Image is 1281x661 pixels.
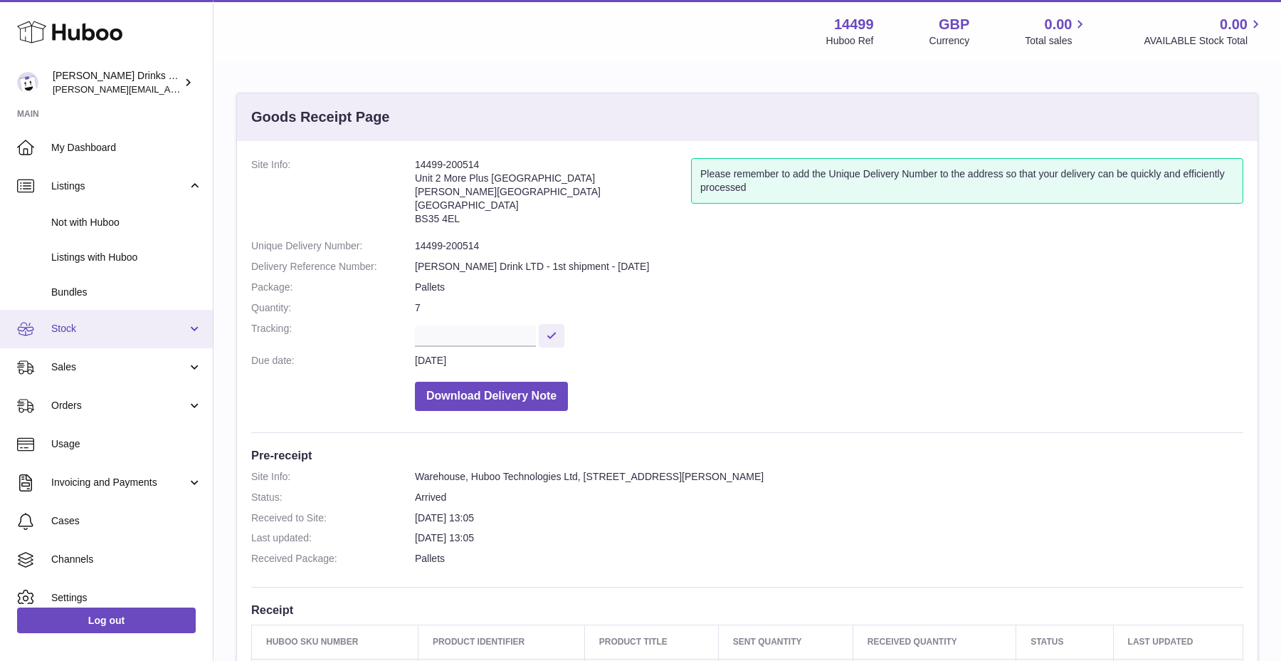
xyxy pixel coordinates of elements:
[51,141,202,155] span: My Dashboard
[51,216,202,229] span: Not with Huboo
[826,34,874,48] div: Huboo Ref
[415,301,1243,315] dd: 7
[415,491,1243,504] dd: Arrived
[51,476,187,489] span: Invoicing and Payments
[415,158,691,232] address: 14499-200514 Unit 2 More Plus [GEOGRAPHIC_DATA] [PERSON_NAME][GEOGRAPHIC_DATA] [GEOGRAPHIC_DATA] ...
[251,552,415,566] dt: Received Package:
[251,281,415,294] dt: Package:
[834,15,874,34] strong: 14499
[251,511,415,525] dt: Received to Site:
[53,69,181,96] div: [PERSON_NAME] Drinks LTD (t/a Zooz)
[415,260,1243,274] dd: [PERSON_NAME] Drink LTD - 1st shipment - [DATE]
[51,286,202,299] span: Bundles
[415,382,568,411] button: Download Delivery Note
[51,360,187,374] span: Sales
[251,158,415,232] dt: Site Info:
[251,239,415,253] dt: Unique Delivery Number:
[51,514,202,528] span: Cases
[251,322,415,347] dt: Tracking:
[1220,15,1248,34] span: 0.00
[51,399,187,412] span: Orders
[415,354,1243,368] dd: [DATE]
[251,447,1243,463] h3: Pre-receipt
[252,625,418,659] th: Huboo SKU Number
[251,531,415,545] dt: Last updated:
[51,553,202,566] span: Channels
[1144,15,1264,48] a: 0.00 AVAILABLE Stock Total
[51,251,202,264] span: Listings with Huboo
[251,354,415,368] dt: Due date:
[853,625,1016,659] th: Received Quantity
[415,281,1243,294] dd: Pallets
[415,511,1243,525] dd: [DATE] 13:05
[415,239,1243,253] dd: 14499-200514
[418,625,584,659] th: Product Identifier
[929,34,970,48] div: Currency
[691,158,1243,204] div: Please remember to add the Unique Delivery Number to the address so that your delivery can be qui...
[251,108,390,127] h3: Goods Receipt Page
[939,15,969,34] strong: GBP
[51,437,202,451] span: Usage
[51,591,202,605] span: Settings
[584,625,718,659] th: Product title
[1144,34,1264,48] span: AVAILABLE Stock Total
[17,608,196,633] a: Log out
[251,470,415,484] dt: Site Info:
[251,260,415,274] dt: Delivery Reference Number:
[1045,15,1072,34] span: 0.00
[1025,34,1088,48] span: Total sales
[53,83,285,95] span: [PERSON_NAME][EMAIL_ADDRESS][DOMAIN_NAME]
[251,602,1243,618] h3: Receipt
[1016,625,1113,659] th: Status
[17,72,38,93] img: daniel@zoosdrinks.com
[51,322,187,335] span: Stock
[415,552,1243,566] dd: Pallets
[718,625,853,659] th: Sent Quantity
[251,301,415,315] dt: Quantity:
[251,491,415,504] dt: Status:
[51,179,187,193] span: Listings
[415,470,1243,484] dd: Warehouse, Huboo Technologies Ltd, [STREET_ADDRESS][PERSON_NAME]
[1025,15,1088,48] a: 0.00 Total sales
[1113,625,1243,659] th: Last updated
[415,531,1243,545] dd: [DATE] 13:05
